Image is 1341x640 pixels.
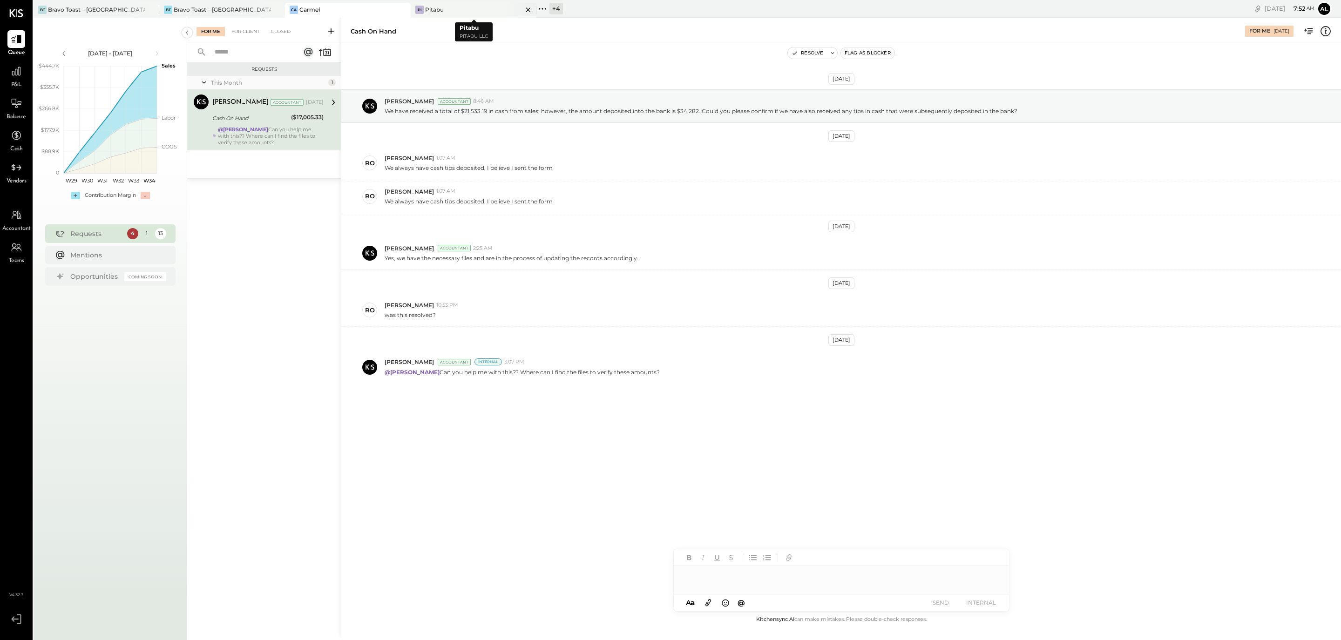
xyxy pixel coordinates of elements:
[8,49,25,57] span: Queue
[143,177,155,184] text: W34
[2,225,31,233] span: Accountant
[290,6,298,14] div: Ca
[828,73,854,85] div: [DATE]
[70,250,162,260] div: Mentions
[828,334,854,346] div: [DATE]
[385,369,440,376] strong: @[PERSON_NAME]
[738,598,745,607] span: @
[460,33,488,40] p: Pitabu LLC
[9,257,24,265] span: Teams
[212,114,288,123] div: Cash On Hand
[385,358,434,366] span: [PERSON_NAME]
[385,197,553,205] p: We always have cash tips deposited, I believe I sent the form
[761,552,773,564] button: Ordered List
[7,177,27,186] span: Vendors
[385,301,434,309] span: [PERSON_NAME]
[725,552,737,564] button: Strikethrough
[365,306,375,315] div: ro
[141,192,150,199] div: -
[438,359,471,365] div: Accountant
[0,30,32,57] a: Queue
[460,24,479,31] b: Pitabu
[291,113,324,122] div: ($17,005.33)
[415,6,424,14] div: Pi
[504,358,524,366] span: 3:07 PM
[162,115,176,121] text: Labor
[266,27,295,36] div: Closed
[783,552,795,564] button: Add URL
[385,107,1017,115] p: We have received a total of $21,533.19 in cash from sales; however, the amount deposited into the...
[1249,27,1270,35] div: For Me
[385,254,638,262] p: Yes, we have the necessary files and are in the process of updating the records accordingly.
[365,159,375,168] div: ro
[735,597,748,608] button: @
[0,206,32,233] a: Accountant
[174,6,271,13] div: Bravo Toast – [GEOGRAPHIC_DATA]
[0,62,32,89] a: P&L
[0,159,32,186] a: Vendors
[828,130,854,142] div: [DATE]
[1317,1,1332,16] button: Al
[271,99,304,106] div: Accountant
[56,169,59,176] text: 0
[299,6,320,13] div: Carmel
[747,552,759,564] button: Unordered List
[385,311,436,319] p: was this resolved?
[351,27,396,36] div: Cash On Hand
[922,596,960,609] button: SEND
[40,84,59,90] text: $355.7K
[71,192,80,199] div: +
[127,228,138,239] div: 4
[841,47,894,59] button: Flag as Blocker
[212,98,269,107] div: [PERSON_NAME]
[436,155,455,162] span: 1:07 AM
[711,552,723,564] button: Underline
[81,177,93,184] text: W30
[385,154,434,162] span: [PERSON_NAME]
[385,188,434,195] span: [PERSON_NAME]
[128,177,139,184] text: W33
[11,81,22,89] span: P&L
[436,302,458,309] span: 10:53 PM
[385,97,434,105] span: [PERSON_NAME]
[48,6,145,13] div: Bravo Toast – [GEOGRAPHIC_DATA]
[1253,4,1262,13] div: copy link
[306,99,324,106] div: [DATE]
[10,145,22,154] span: Cash
[1265,4,1314,13] div: [DATE]
[962,596,1000,609] button: INTERNAL
[385,244,434,252] span: [PERSON_NAME]
[97,177,108,184] text: W31
[683,552,695,564] button: Bold
[691,598,695,607] span: a
[7,113,26,121] span: Balance
[438,98,471,105] div: Accountant
[70,272,120,281] div: Opportunities
[66,177,77,184] text: W29
[425,6,444,13] div: Pitabu
[164,6,172,14] div: BT
[474,358,502,365] div: Internal
[0,127,32,154] a: Cash
[0,94,32,121] a: Balance
[473,245,493,252] span: 2:25 AM
[141,228,152,239] div: 1
[39,105,59,112] text: $266.8K
[71,49,150,57] div: [DATE] - [DATE]
[328,79,336,86] div: 1
[227,27,264,36] div: For Client
[211,79,326,87] div: This Month
[828,277,854,289] div: [DATE]
[41,127,59,133] text: $177.9K
[438,245,471,251] div: Accountant
[1273,28,1289,34] div: [DATE]
[162,62,176,69] text: Sales
[112,177,123,184] text: W32
[155,228,166,239] div: 13
[683,598,698,608] button: Aa
[788,47,827,59] button: Resolve
[365,192,375,201] div: ro
[0,238,32,265] a: Teams
[38,6,47,14] div: BT
[70,229,122,238] div: Requests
